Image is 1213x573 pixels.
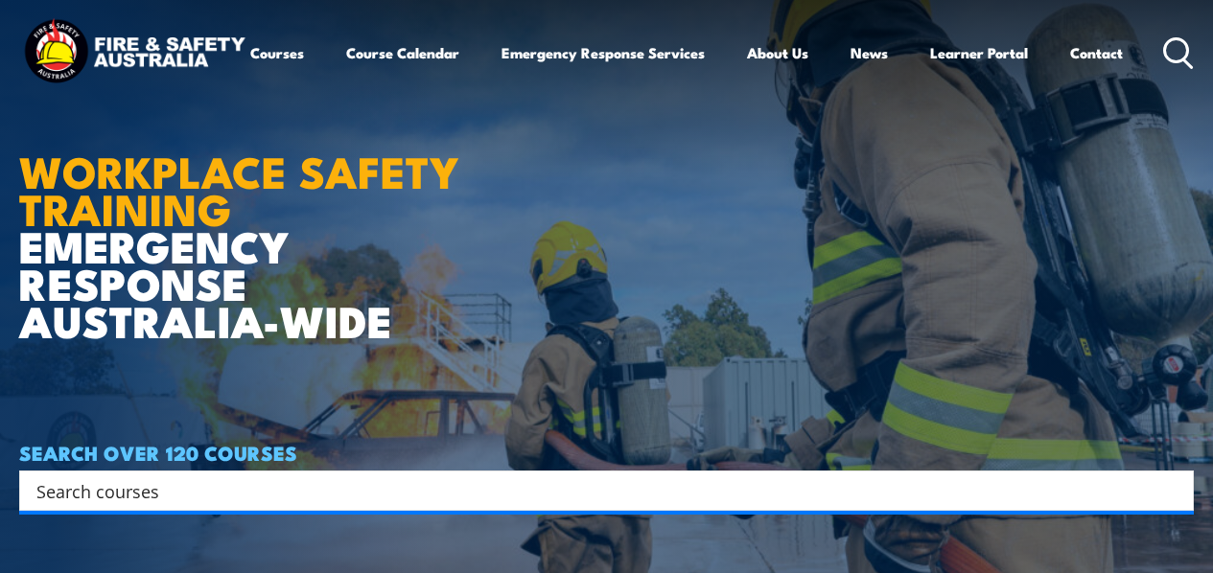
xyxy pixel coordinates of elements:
h1: EMERGENCY RESPONSE AUSTRALIA-WIDE [19,103,488,339]
a: Course Calendar [346,30,459,76]
button: Search magnifier button [1160,477,1187,504]
a: Emergency Response Services [502,30,705,76]
input: Search input [36,476,1152,505]
a: Learner Portal [930,30,1028,76]
a: News [851,30,888,76]
strong: WORKPLACE SAFETY TRAINING [19,137,459,241]
a: Contact [1070,30,1123,76]
a: Courses [250,30,304,76]
h4: SEARCH OVER 120 COURSES [19,442,1194,463]
form: Search form [40,477,1155,504]
a: About Us [747,30,808,76]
